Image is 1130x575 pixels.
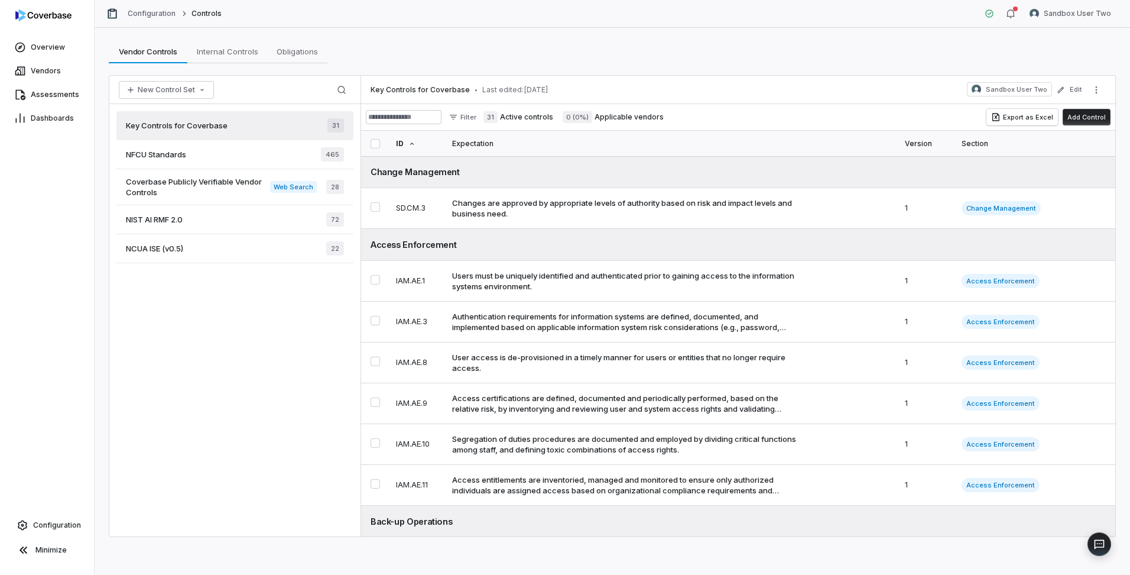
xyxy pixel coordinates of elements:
[898,465,954,506] td: 1
[5,538,89,562] button: Minimize
[272,44,323,59] span: Obligations
[2,37,92,58] a: Overview
[1022,5,1118,22] button: Sandbox User Two avatarSandbox User Two
[898,343,954,383] td: 1
[2,84,92,105] a: Assessments
[962,356,1040,370] span: Access Enforcement
[898,383,954,424] td: 1
[475,86,478,94] span: •
[898,302,954,343] td: 1
[962,315,1040,329] span: Access Enforcement
[371,166,1106,178] div: Change Management
[563,111,664,123] label: Applicable vendors
[128,9,176,18] a: Configuration
[119,81,214,99] button: New Control Set
[452,131,891,156] div: Expectation
[116,234,353,263] a: NCUA ISE (v0.5)22
[452,198,798,219] div: Changes are approved by appropriate levels of authority based on risk and impact levels and busin...
[563,111,592,123] span: 0 (0%)
[972,85,981,94] img: Sandbox User Two avatar
[116,111,353,140] a: Key Controls for Coverbase31
[116,205,353,234] a: NIST AI RMF 2.072
[1087,81,1106,99] button: More actions
[114,44,182,59] span: Vendor Controls
[371,398,380,407] button: Select IAM.AE.9 control
[2,108,92,129] a: Dashboards
[116,140,353,169] a: NFCU Standards465
[270,181,317,193] span: Web Search
[33,521,81,530] span: Configuration
[327,118,344,133] span: 31
[452,434,798,455] div: Segregation of duties procedures are documented and employed by dividing critical functions among...
[371,275,380,285] button: Select IAM.AE.1 control
[452,311,798,332] div: Authentication requirements for information systems are defined, documented, and implemented base...
[371,202,380,212] button: Select SD.CM.3 control
[389,424,445,465] td: IAM.AE.10
[389,261,445,302] td: IAM.AE.1
[1053,79,1086,101] button: Edit
[483,111,498,123] span: 31
[31,90,79,99] span: Assessments
[482,85,548,95] span: Last edited: [DATE]
[898,188,954,229] td: 1
[371,85,470,95] span: Key Controls for Coverbase
[460,113,476,122] span: Filter
[15,9,72,21] img: logo-D7KZi-bG.svg
[389,383,445,424] td: IAM.AE.9
[389,343,445,383] td: IAM.AE.8
[444,110,481,124] button: Filter
[898,261,954,302] td: 1
[126,243,183,254] span: NCUA ISE (v0.5)
[31,43,65,52] span: Overview
[986,109,1058,125] button: Export as Excel
[326,212,344,227] span: 72
[371,357,380,366] button: Select IAM.AE.8 control
[35,545,67,555] span: Minimize
[905,131,947,156] div: Version
[1030,9,1039,18] img: Sandbox User Two avatar
[191,9,222,18] span: Controls
[371,316,380,325] button: Select IAM.AE.3 control
[126,176,270,198] span: Coverbase Publicly Verifiable Vendor Controls
[483,111,553,123] label: Active controls
[2,60,92,82] a: Vendors
[1044,9,1111,18] span: Sandbox User Two
[389,302,445,343] td: IAM.AE.3
[1063,109,1110,125] button: Add Control
[116,169,353,205] a: Coverbase Publicly Verifiable Vendor ControlsWeb Search28
[371,515,1106,528] div: Back-up Operations
[962,131,1106,156] div: Section
[962,396,1040,411] span: Access Enforcement
[396,131,438,156] div: ID
[371,479,380,489] button: Select IAM.AE.11 control
[962,478,1040,492] span: Access Enforcement
[5,515,89,536] a: Configuration
[452,270,798,292] div: Users must be uniquely identified and authenticated prior to gaining access to the information sy...
[898,424,954,465] td: 1
[371,438,380,448] button: Select IAM.AE.10 control
[452,393,798,414] div: Access certifications are defined, documented and periodically performed, based on the relative r...
[126,214,183,225] span: NIST AI RMF 2.0
[389,188,445,229] td: SD.CM.3
[31,66,61,76] span: Vendors
[326,180,344,194] span: 28
[452,352,798,373] div: User access is de-provisioned in a timely manner for users or entities that no longer require acc...
[321,147,344,161] span: 465
[326,241,344,256] span: 22
[962,201,1041,215] span: Change Management
[962,437,1040,451] span: Access Enforcement
[389,465,445,506] td: IAM.AE.11
[192,44,263,59] span: Internal Controls
[126,120,228,131] span: Key Controls for Coverbase
[126,149,186,160] span: NFCU Standards
[962,274,1040,288] span: Access Enforcement
[452,474,798,496] div: Access entitlements are inventoried, managed and monitored to ensure only authorized individuals ...
[986,85,1047,94] span: Sandbox User Two
[31,114,74,123] span: Dashboards
[371,238,1106,251] div: Access Enforcement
